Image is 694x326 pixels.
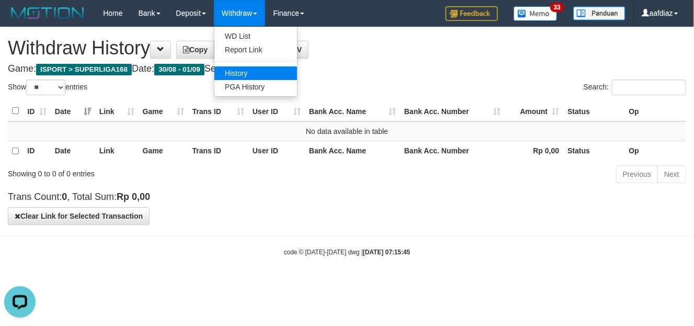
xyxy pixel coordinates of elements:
select: Showentries [26,80,65,95]
small: code © [DATE]-[DATE] dwg | [284,249,411,256]
th: ID [23,141,51,161]
th: Bank Acc. Number: activate to sort column ascending [400,101,505,121]
img: panduan.png [573,6,625,20]
th: User ID [248,141,305,161]
th: Game [139,141,188,161]
div: Showing 0 to 0 of 0 entries [8,164,281,179]
a: Next [657,165,686,183]
th: Link: activate to sort column ascending [95,101,139,121]
th: Amount: activate to sort column ascending [505,101,563,121]
th: Link [95,141,139,161]
th: Bank Acc. Number [400,141,505,161]
h4: Trans Count: , Total Sum: [8,192,686,203]
th: Trans ID [188,141,248,161]
strong: Rp 0,00 [117,192,150,202]
span: ISPORT > SUPERLIGA168 [36,64,132,75]
a: Copy [176,41,214,59]
img: Button%20Memo.svg [514,6,558,21]
button: Clear Link for Selected Transaction [8,207,150,225]
span: 33 [550,3,564,12]
h4: Game: Date: Search: [8,64,686,74]
th: Status [563,141,624,161]
strong: [DATE] 07:15:45 [363,249,410,256]
a: Report Link [214,43,297,57]
a: PGA History [214,80,297,94]
th: Status [563,101,624,121]
th: ID: activate to sort column ascending [23,101,51,121]
td: No data available in table [8,121,686,141]
th: Date [51,141,95,161]
button: Open LiveChat chat widget [4,4,36,36]
th: Op [625,101,686,121]
a: Previous [616,165,658,183]
input: Search: [612,80,686,95]
img: Feedback.jpg [446,6,498,21]
label: Show entries [8,80,87,95]
a: History [214,66,297,80]
span: Copy [183,46,208,54]
th: User ID: activate to sort column ascending [248,101,305,121]
a: WD List [214,29,297,43]
h1: Withdraw History [8,38,686,59]
th: Game: activate to sort column ascending [139,101,188,121]
th: Bank Acc. Name [305,141,400,161]
strong: Rp 0,00 [533,147,560,155]
th: Bank Acc. Name: activate to sort column ascending [305,101,400,121]
th: Op [625,141,686,161]
th: Date: activate to sort column ascending [51,101,95,121]
th: Trans ID: activate to sort column ascending [188,101,248,121]
label: Search: [584,80,686,95]
strong: 0 [62,192,67,202]
img: MOTION_logo.png [8,5,87,21]
span: 30/08 - 01/09 [154,64,204,75]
